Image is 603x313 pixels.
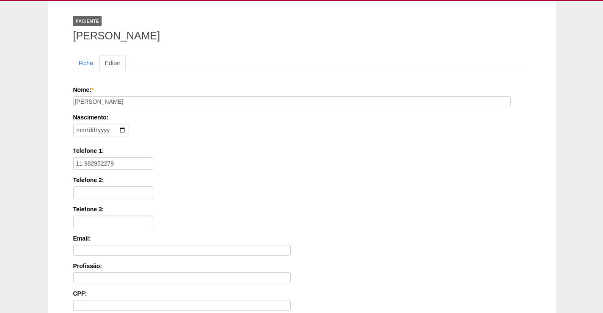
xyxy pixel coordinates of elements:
label: Nome: [73,86,530,94]
a: Ficha [73,55,99,71]
label: Nascimento: [73,113,527,122]
label: Telefone 2: [73,176,530,184]
a: Editar [99,55,126,71]
span: Este campo é obrigatório. [91,86,94,93]
div: Paciente [73,16,102,26]
label: Telefone 3: [73,205,530,213]
label: Email: [73,234,530,243]
label: CPF: [73,289,530,298]
label: Profissão: [73,262,530,270]
h1: [PERSON_NAME] [73,30,530,41]
label: Telefone 1: [73,147,530,155]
